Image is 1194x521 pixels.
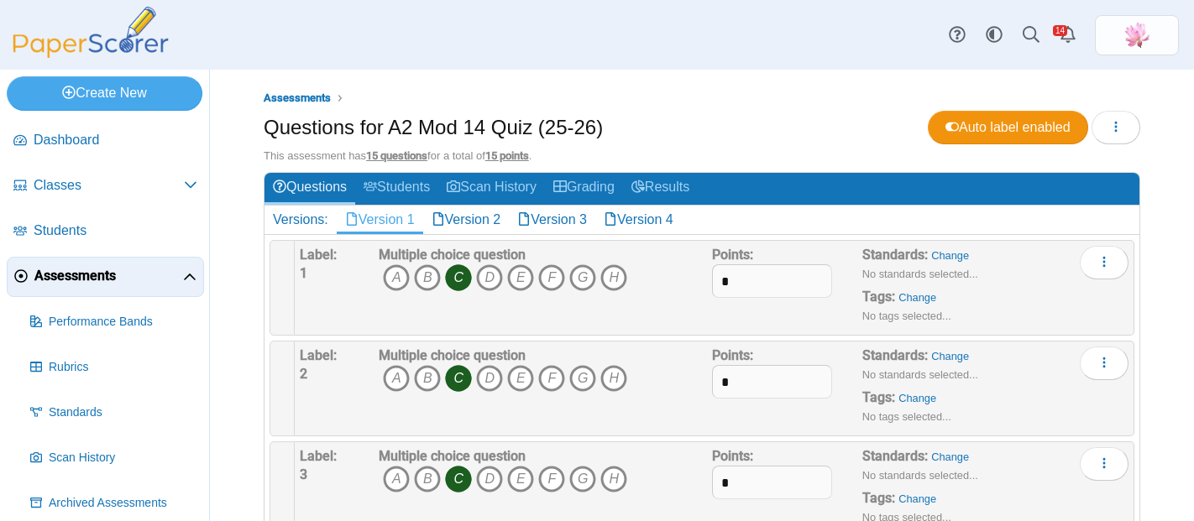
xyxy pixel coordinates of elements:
[34,176,184,195] span: Classes
[931,350,969,362] a: Change
[49,314,197,331] span: Performance Bands
[383,264,410,291] i: A
[259,88,335,109] a: Assessments
[862,347,928,363] b: Standards:
[931,451,969,463] a: Change
[862,268,978,280] small: No standards selected...
[7,257,204,297] a: Assessments
[1080,447,1129,481] button: More options
[862,310,951,322] small: No tags selected...
[600,365,627,392] i: H
[600,466,627,492] i: H
[445,365,472,392] i: C
[49,359,197,376] span: Rubrics
[928,111,1088,144] a: Auto label enabled
[545,173,623,204] a: Grading
[7,121,204,161] a: Dashboard
[445,466,472,492] i: C
[862,368,978,381] small: No standards selected...
[623,173,698,204] a: Results
[712,247,753,263] b: Points:
[509,206,595,234] a: Version 3
[414,466,441,492] i: B
[438,173,545,204] a: Scan History
[24,438,204,478] a: Scan History
[423,206,510,234] a: Version 2
[300,265,307,281] b: 1
[931,249,969,262] a: Change
[34,221,197,240] span: Students
[300,366,307,382] b: 2
[264,113,603,142] h1: Questions for A2 Mod 14 Quiz (25-26)
[264,173,355,204] a: Questions
[379,247,526,263] b: Multiple choice question
[862,490,895,506] b: Tags:
[7,46,175,60] a: PaperScorer
[1080,346,1129,380] button: More options
[538,264,565,291] i: F
[379,448,526,464] b: Multiple choice question
[1050,17,1087,54] a: Alerts
[1123,22,1150,49] img: ps.MuGhfZT6iQwmPTCC
[862,247,928,263] b: Standards:
[595,206,682,234] a: Version 4
[264,91,331,104] span: Assessments
[507,365,534,392] i: E
[1123,22,1150,49] span: Xinmei Li
[898,291,936,304] a: Change
[300,347,337,363] b: Label:
[485,149,529,162] u: 15 points
[476,264,503,291] i: D
[7,76,202,110] a: Create New
[49,495,197,512] span: Archived Assessments
[34,267,183,285] span: Assessments
[355,173,438,204] a: Students
[337,206,423,234] a: Version 1
[414,264,441,291] i: B
[712,347,753,363] b: Points:
[24,347,204,388] a: Rubrics
[862,410,951,423] small: No tags selected...
[7,166,204,206] a: Classes
[383,466,410,492] i: A
[862,289,895,305] b: Tags:
[49,404,197,421] span: Standards
[898,492,936,505] a: Change
[862,469,978,482] small: No standards selected...
[569,466,596,492] i: G
[264,206,337,234] div: Versions:
[476,365,503,392] i: D
[7,7,175,58] img: PaperScorer
[264,148,1140,164] div: This assessment has for a total of .
[712,448,753,464] b: Points:
[538,365,565,392] i: F
[300,247,337,263] b: Label:
[569,264,596,291] i: G
[383,365,410,392] i: A
[600,264,627,291] i: H
[1095,15,1179,55] a: ps.MuGhfZT6iQwmPTCC
[569,365,596,392] i: G
[379,347,526,363] b: Multiple choice question
[445,264,472,291] i: C
[300,466,307,482] b: 3
[366,149,427,162] u: 15 questions
[476,466,503,492] i: D
[507,466,534,492] i: E
[898,392,936,404] a: Change
[862,448,928,464] b: Standards:
[414,365,441,392] i: B
[24,393,204,433] a: Standards
[862,389,895,405] b: Tags:
[49,450,197,466] span: Scan History
[538,466,565,492] i: F
[24,302,204,342] a: Performance Bands
[1080,246,1129,279] button: More options
[300,448,337,464] b: Label:
[34,131,197,149] span: Dashboard
[945,120,1071,134] span: Auto label enabled
[507,264,534,291] i: E
[7,211,204,252] a: Students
